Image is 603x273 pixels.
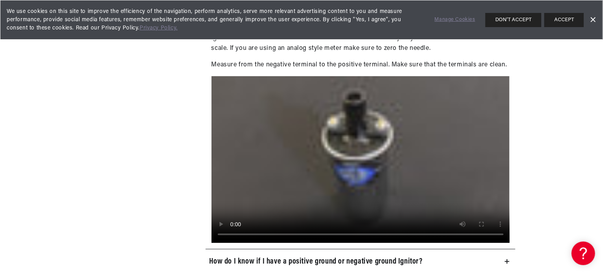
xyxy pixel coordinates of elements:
div: How do I check my coils resistance? [206,24,516,243]
p: Measure from the negative terminal to the positive terminal. Make sure that the terminals are clean. [211,60,510,70]
button: DON'T ACCEPT [485,13,541,27]
span: We use cookies on this site to improve the efficiency of the navigation, perform analytics, serve... [7,7,424,32]
button: ACCEPT [544,13,584,27]
a: Dismiss Banner [587,14,599,26]
a: Privacy Policy. [140,25,178,31]
h3: How do I know if I have a positive ground or negative ground Ignitor? [210,255,423,268]
a: Manage Cookies [435,16,475,24]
